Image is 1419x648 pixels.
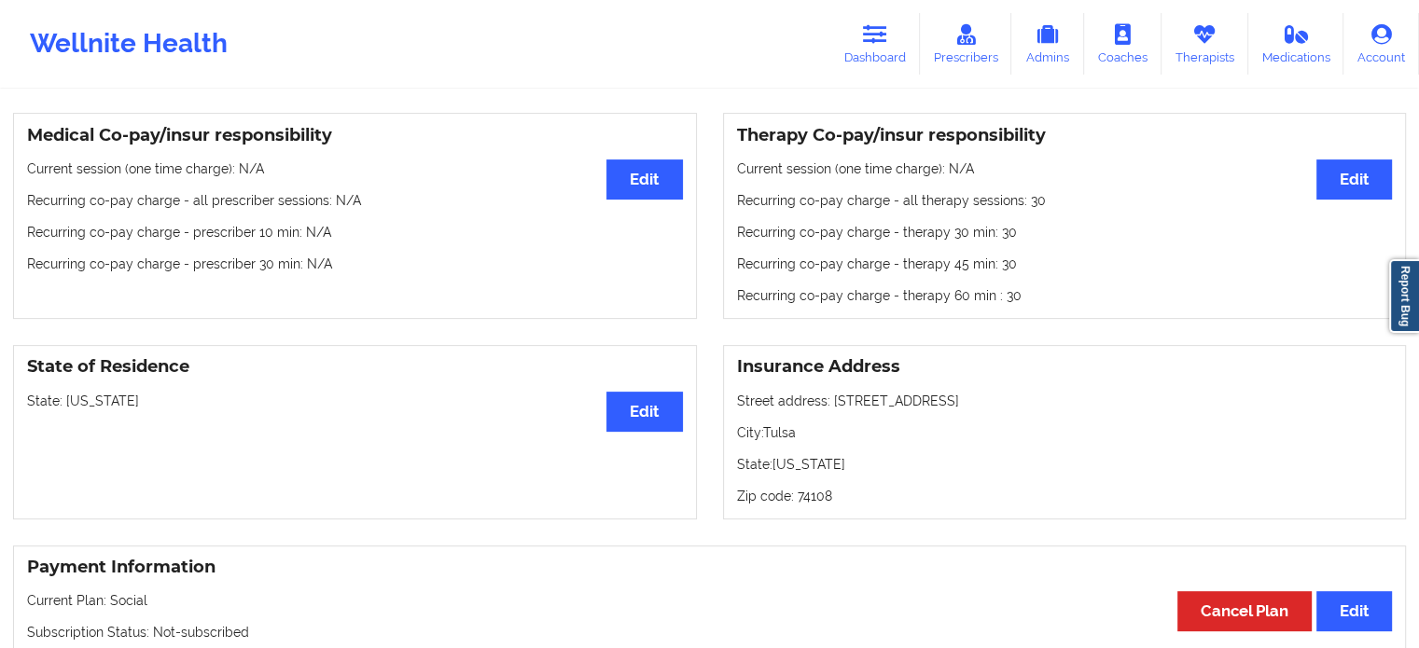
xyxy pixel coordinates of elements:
[1162,13,1248,75] a: Therapists
[737,125,1393,146] h3: Therapy Co-pay/insur responsibility
[1177,591,1312,631] button: Cancel Plan
[737,356,1393,378] h3: Insurance Address
[27,356,683,378] h3: State of Residence
[737,191,1393,210] p: Recurring co-pay charge - all therapy sessions : 30
[606,392,682,432] button: Edit
[737,423,1393,442] p: City: Tulsa
[27,557,1392,578] h3: Payment Information
[737,255,1393,273] p: Recurring co-pay charge - therapy 45 min : 30
[1343,13,1419,75] a: Account
[27,591,1392,610] p: Current Plan: Social
[27,392,683,410] p: State: [US_STATE]
[27,191,683,210] p: Recurring co-pay charge - all prescriber sessions : N/A
[27,159,683,178] p: Current session (one time charge): N/A
[27,623,1392,641] p: Subscription Status: Not-subscribed
[737,286,1393,305] p: Recurring co-pay charge - therapy 60 min : 30
[737,392,1393,410] p: Street address: [STREET_ADDRESS]
[27,125,683,146] h3: Medical Co-pay/insur responsibility
[27,223,683,241] p: Recurring co-pay charge - prescriber 10 min : N/A
[1389,259,1419,333] a: Report Bug
[737,487,1393,505] p: Zip code: 74108
[1248,13,1344,75] a: Medications
[27,255,683,273] p: Recurring co-pay charge - prescriber 30 min : N/A
[1011,13,1084,75] a: Admins
[737,223,1393,241] p: Recurring co-pay charge - therapy 30 min : 30
[606,159,682,200] button: Edit
[1084,13,1162,75] a: Coaches
[830,13,920,75] a: Dashboard
[737,159,1393,178] p: Current session (one time charge): N/A
[737,455,1393,474] p: State: [US_STATE]
[920,13,1012,75] a: Prescribers
[1316,591,1392,631] button: Edit
[1316,159,1392,200] button: Edit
